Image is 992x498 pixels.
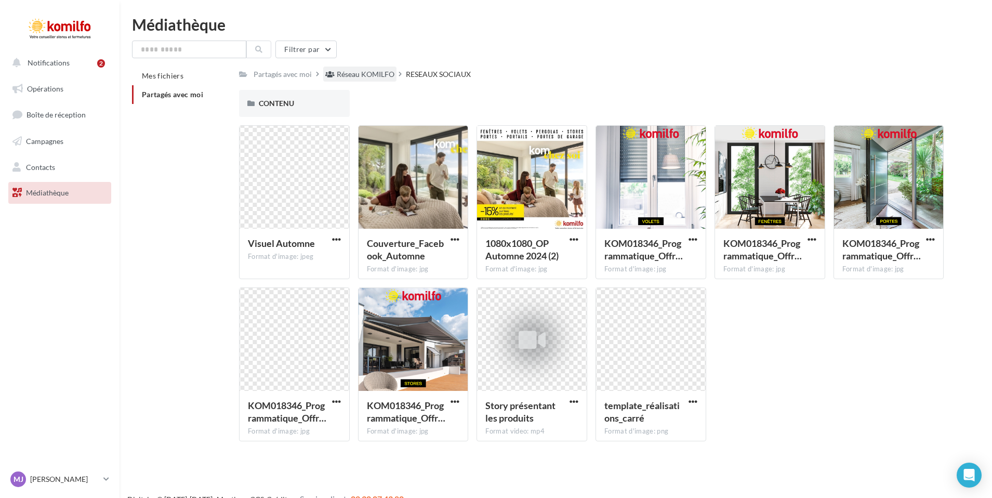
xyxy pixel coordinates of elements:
[367,427,460,436] div: Format d'image: jpg
[30,474,99,484] p: [PERSON_NAME]
[142,90,203,99] span: Partagés avec moi
[248,238,315,249] span: Visuel Automne
[485,427,578,436] div: Format video: mp4
[97,59,105,68] div: 2
[604,238,683,261] span: KOM018346_Programmatique_Offre_Bienvenue_Carrousel_1080x1080_D
[6,103,113,126] a: Boîte de réception
[27,84,63,93] span: Opérations
[6,130,113,152] a: Campagnes
[604,265,697,274] div: Format d'image: jpg
[14,474,23,484] span: MJ
[485,265,578,274] div: Format d'image: jpg
[367,400,445,424] span: KOM018346_Programmatique_Offre_Bienvenue_Carrousel_1080x1080_F
[26,188,69,197] span: Médiathèque
[26,137,63,146] span: Campagnes
[248,252,341,261] div: Format d'image: jpeg
[248,400,326,424] span: KOM018346_Programmatique_Offre_Bienvenue_Carrousel_1080x1080_E
[6,156,113,178] a: Contacts
[254,69,312,80] div: Partagés avec moi
[275,41,337,58] button: Filtrer par
[367,238,444,261] span: Couverture_Facebook_Automne
[485,400,555,424] span: Story présentant les produits
[6,52,109,74] button: Notifications 2
[485,238,559,261] span: 1080x1080_OP Automne 2024 (2)
[957,463,982,488] div: Open Intercom Messenger
[604,427,697,436] div: Format d'image: png
[337,69,394,80] div: Réseau KOMILFO
[367,265,460,274] div: Format d'image: jpg
[723,265,816,274] div: Format d'image: jpg
[842,238,921,261] span: KOM018346_Programmatique_Offre_Bienvenue_Carrousel_1080x1080_B
[259,99,294,108] span: CONTENU
[406,69,471,80] div: RESEAUX SOCIAUX
[248,427,341,436] div: Format d'image: jpg
[842,265,935,274] div: Format d'image: jpg
[28,58,70,67] span: Notifications
[27,110,86,119] span: Boîte de réception
[142,71,183,80] span: Mes fichiers
[132,17,980,32] div: Médiathèque
[8,469,111,489] a: MJ [PERSON_NAME]
[6,78,113,100] a: Opérations
[723,238,802,261] span: KOM018346_Programmatique_Offre_Bienvenue_Carrousel_1080x1080_C
[604,400,680,424] span: template_réalisations_carré
[26,162,55,171] span: Contacts
[6,182,113,204] a: Médiathèque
